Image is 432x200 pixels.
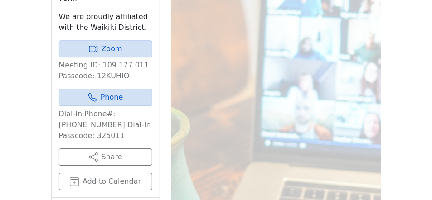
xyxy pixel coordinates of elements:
button: Share [59,148,152,166]
p: Meeting ID: 109 177 011 Passcode: 12KUHIO [59,60,152,81]
p: Dial-In Phone#: [PHONE_NUMBER] Dial-In Passcode: 325011 [59,109,152,141]
a: Zoom [59,40,152,57]
a: Phone [59,89,152,106]
button: Add to Calendar [59,173,152,190]
p: We are proudly affiliated with the Waikiki District. [59,11,152,33]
